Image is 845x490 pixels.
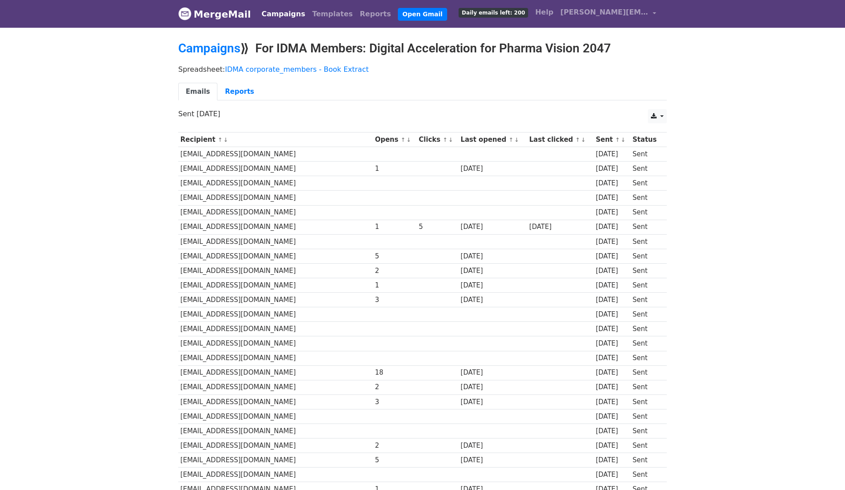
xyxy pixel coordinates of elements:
[631,322,662,336] td: Sent
[596,470,628,480] div: [DATE]
[178,162,373,176] td: [EMAIL_ADDRESS][DOMAIN_NAME]
[178,468,373,482] td: [EMAIL_ADDRESS][DOMAIN_NAME]
[455,4,532,21] a: Daily emails left: 200
[178,438,373,453] td: [EMAIL_ADDRESS][DOMAIN_NAME]
[615,136,620,143] a: ↑
[596,237,628,247] div: [DATE]
[309,5,356,23] a: Templates
[631,424,662,438] td: Sent
[596,193,628,203] div: [DATE]
[596,251,628,262] div: [DATE]
[631,220,662,234] td: Sent
[225,65,369,74] a: IDMA corporate_members - Book Extract
[596,455,628,465] div: [DATE]
[631,365,662,380] td: Sent
[631,468,662,482] td: Sent
[596,441,628,451] div: [DATE]
[398,8,447,21] a: Open Gmail
[596,207,628,217] div: [DATE]
[461,382,525,392] div: [DATE]
[631,162,662,176] td: Sent
[375,455,415,465] div: 5
[375,266,415,276] div: 2
[631,147,662,162] td: Sent
[448,136,453,143] a: ↓
[596,178,628,188] div: [DATE]
[218,136,223,143] a: ↑
[178,147,373,162] td: [EMAIL_ADDRESS][DOMAIN_NAME]
[596,324,628,334] div: [DATE]
[631,438,662,453] td: Sent
[178,41,667,56] h2: ⟫ For IDMA Members: Digital Acceleration for Pharma Vision 2047
[631,249,662,263] td: Sent
[594,133,631,147] th: Sent
[461,222,525,232] div: [DATE]
[178,83,217,101] a: Emails
[509,136,514,143] a: ↑
[631,351,662,365] td: Sent
[596,280,628,291] div: [DATE]
[459,133,527,147] th: Last opened
[461,368,525,378] div: [DATE]
[596,266,628,276] div: [DATE]
[178,41,240,55] a: Campaigns
[356,5,395,23] a: Reports
[631,263,662,278] td: Sent
[596,295,628,305] div: [DATE]
[596,149,628,159] div: [DATE]
[375,251,415,262] div: 5
[178,191,373,205] td: [EMAIL_ADDRESS][DOMAIN_NAME]
[178,424,373,438] td: [EMAIL_ADDRESS][DOMAIN_NAME]
[596,397,628,407] div: [DATE]
[178,109,667,118] p: Sent [DATE]
[596,222,628,232] div: [DATE]
[178,249,373,263] td: [EMAIL_ADDRESS][DOMAIN_NAME]
[596,382,628,392] div: [DATE]
[417,133,459,147] th: Clicks
[178,453,373,468] td: [EMAIL_ADDRESS][DOMAIN_NAME]
[178,365,373,380] td: [EMAIL_ADDRESS][DOMAIN_NAME]
[557,4,660,24] a: [PERSON_NAME][EMAIL_ADDRESS][PERSON_NAME][DOMAIN_NAME]
[178,7,191,20] img: MergeMail logo
[527,133,594,147] th: Last clicked
[178,293,373,307] td: [EMAIL_ADDRESS][DOMAIN_NAME]
[375,222,415,232] div: 1
[631,394,662,409] td: Sent
[631,409,662,424] td: Sent
[596,426,628,436] div: [DATE]
[223,136,228,143] a: ↓
[178,65,667,74] p: Spreadsheet:
[178,176,373,191] td: [EMAIL_ADDRESS][DOMAIN_NAME]
[178,307,373,322] td: [EMAIL_ADDRESS][DOMAIN_NAME]
[258,5,309,23] a: Campaigns
[443,136,448,143] a: ↑
[461,455,525,465] div: [DATE]
[631,278,662,293] td: Sent
[596,309,628,320] div: [DATE]
[529,222,592,232] div: [DATE]
[178,394,373,409] td: [EMAIL_ADDRESS][DOMAIN_NAME]
[631,307,662,322] td: Sent
[178,263,373,278] td: [EMAIL_ADDRESS][DOMAIN_NAME]
[631,453,662,468] td: Sent
[373,133,417,147] th: Opens
[631,336,662,351] td: Sent
[461,251,525,262] div: [DATE]
[375,280,415,291] div: 1
[178,220,373,234] td: [EMAIL_ADDRESS][DOMAIN_NAME]
[178,351,373,365] td: [EMAIL_ADDRESS][DOMAIN_NAME]
[596,353,628,363] div: [DATE]
[631,380,662,394] td: Sent
[575,136,580,143] a: ↑
[596,412,628,422] div: [DATE]
[178,205,373,220] td: [EMAIL_ADDRESS][DOMAIN_NAME]
[631,234,662,249] td: Sent
[178,133,373,147] th: Recipient
[581,136,586,143] a: ↓
[459,8,528,18] span: Daily emails left: 200
[560,7,648,18] span: [PERSON_NAME][EMAIL_ADDRESS][PERSON_NAME][DOMAIN_NAME]
[596,339,628,349] div: [DATE]
[461,280,525,291] div: [DATE]
[631,133,662,147] th: Status
[178,380,373,394] td: [EMAIL_ADDRESS][DOMAIN_NAME]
